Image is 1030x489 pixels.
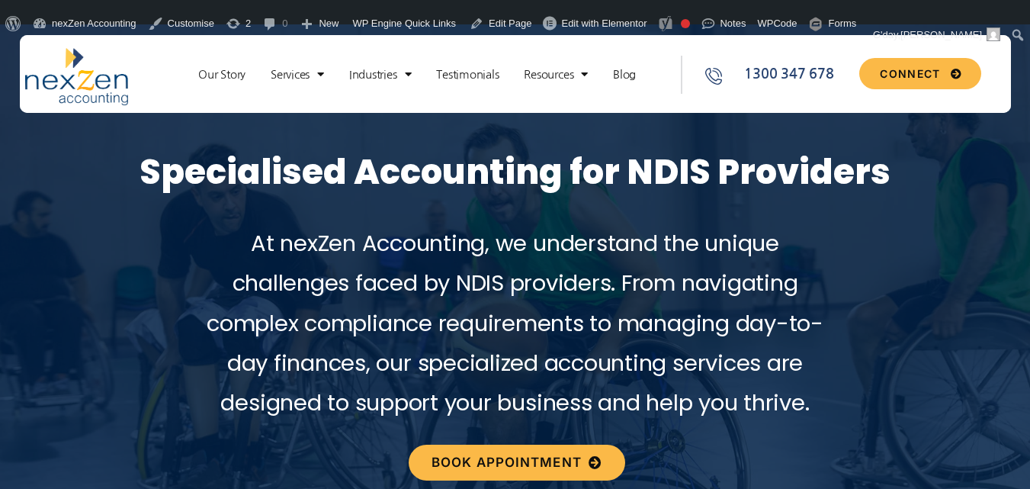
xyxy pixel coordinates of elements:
[207,228,823,418] span: At nexZen Accounting, we understand the unique challenges faced by NDIS providers. From navigatin...
[143,11,220,36] a: Customise
[880,69,940,79] span: CONNECT
[191,56,672,94] nav: Menu
[282,11,287,36] span: 0
[27,11,143,36] a: nexZen Accounting
[605,67,643,82] a: Blog
[561,18,647,29] span: Edit with Elementor
[319,11,339,36] span: New
[263,67,332,82] a: Services
[696,11,752,36] a: Notes
[342,67,419,82] a: Industries
[191,67,253,82] a: Our Story
[409,445,625,481] a: BOOK APPOINTMENT
[516,67,595,82] a: Resources
[900,29,982,40] span: [PERSON_NAME]
[464,11,537,36] a: Edit Page
[681,19,690,28] div: Focus keyphrase not set
[752,11,803,36] a: WPCode
[703,64,854,85] a: 1300 347 678
[537,11,653,36] a: Edit with Elementor
[859,58,980,89] a: CONNECT
[432,456,582,469] span: BOOK APPOINTMENT
[245,11,251,36] span: 2
[345,11,464,36] div: WP Engine Quick Links
[740,64,833,85] span: 1300 347 678
[828,11,856,36] span: Forms
[428,67,506,82] a: Testimonials
[868,23,1006,47] a: G'day,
